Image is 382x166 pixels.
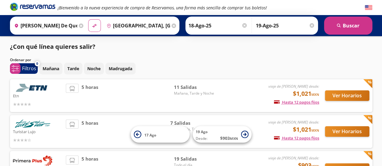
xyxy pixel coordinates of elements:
[188,18,248,33] input: Elegir Fecha
[131,126,190,143] button: 17 Ago
[10,42,95,51] p: ¿Con qué línea quieres salir?
[12,18,78,33] input: Buscar Origen
[13,128,63,135] p: Turistar Lujo
[268,84,319,89] em: viaje de [PERSON_NAME] desde:
[170,120,216,127] span: 7 Salidas
[58,5,267,11] em: ¡Bienvenido a la nueva experiencia de compra de Reservamos, una forma más sencilla de comprar tus...
[174,84,216,91] span: 11 Salidas
[109,65,132,72] p: Madrugada
[22,65,36,72] p: Filtros
[13,92,63,99] p: Etn
[13,120,52,128] img: Turistar Lujo
[43,65,59,72] p: Mañana
[293,125,319,134] span: $1,021
[325,126,369,137] button: Ver Horarios
[196,129,207,134] span: 19 Ago
[39,63,63,74] button: Mañana
[268,155,319,161] em: viaje de [PERSON_NAME] desde:
[10,63,38,74] button: 0Filtros
[293,89,319,98] span: $1,021
[174,155,216,162] span: 19 Salidas
[193,126,252,143] button: 19 AgoDesde:$903MXN
[10,57,31,63] p: Ordenar por
[104,18,170,33] input: Buscar Destino
[10,2,55,11] i: Brand Logo
[325,90,369,101] button: Ver Horarios
[82,84,98,108] span: 5 horas
[36,61,38,66] span: 0
[82,120,98,143] span: 5 horas
[67,65,79,72] p: Tarde
[220,135,238,141] span: $ 903
[230,136,238,141] small: MXN
[274,135,319,141] span: Hasta 12 pagos fijos
[196,136,207,141] span: Desde:
[13,155,52,166] img: Primera Plus
[324,17,372,35] button: Buscar
[174,91,216,96] span: Mañana, Tarde y Noche
[365,4,372,11] button: English
[105,63,136,74] button: Madrugada
[87,65,101,72] p: Noche
[268,120,319,125] em: viaje de [PERSON_NAME] desde:
[274,99,319,105] span: Hasta 12 pagos fijos
[84,63,104,74] button: Noche
[10,2,55,13] a: Brand Logo
[311,92,319,97] small: MXN
[13,84,52,92] img: Etn
[256,18,315,33] input: Opcional
[144,132,156,137] span: 17 Ago
[64,63,82,74] button: Tarde
[311,128,319,133] small: MXN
